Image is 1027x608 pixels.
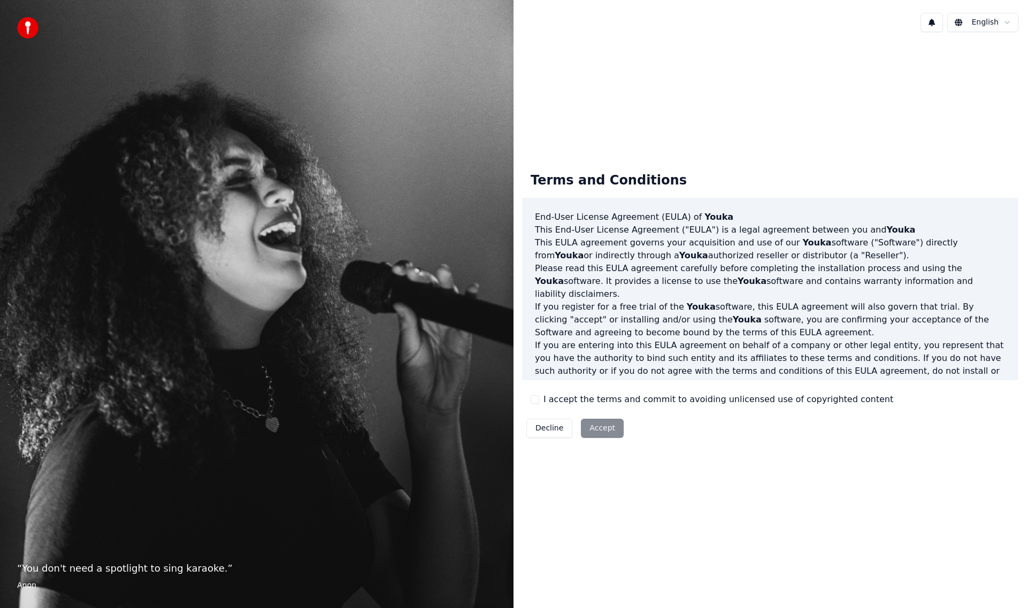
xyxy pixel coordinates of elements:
[555,250,584,260] span: Youka
[679,250,708,260] span: Youka
[535,301,1006,339] p: If you register for a free trial of the software, this EULA agreement will also govern that trial...
[535,276,564,286] span: Youka
[704,212,733,222] span: Youka
[543,393,893,406] label: I accept the terms and commit to avoiding unlicensed use of copyrighted content
[738,276,767,286] span: Youka
[687,302,716,312] span: Youka
[802,237,831,248] span: Youka
[535,236,1006,262] p: This EULA agreement governs your acquisition and use of our software ("Software") directly from o...
[733,314,762,325] span: Youka
[17,17,39,39] img: youka
[17,580,496,591] footer: Anon
[535,339,1006,390] p: If you are entering into this EULA agreement on behalf of a company or other legal entity, you re...
[535,224,1006,236] p: This End-User License Agreement ("EULA") is a legal agreement between you and
[886,225,915,235] span: Youka
[535,262,1006,301] p: Please read this EULA agreement carefully before completing the installation process and using th...
[17,561,496,576] p: “ You don't need a spotlight to sing karaoke. ”
[535,211,1006,224] h3: End-User License Agreement (EULA) of
[522,164,695,198] div: Terms and Conditions
[526,419,572,438] button: Decline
